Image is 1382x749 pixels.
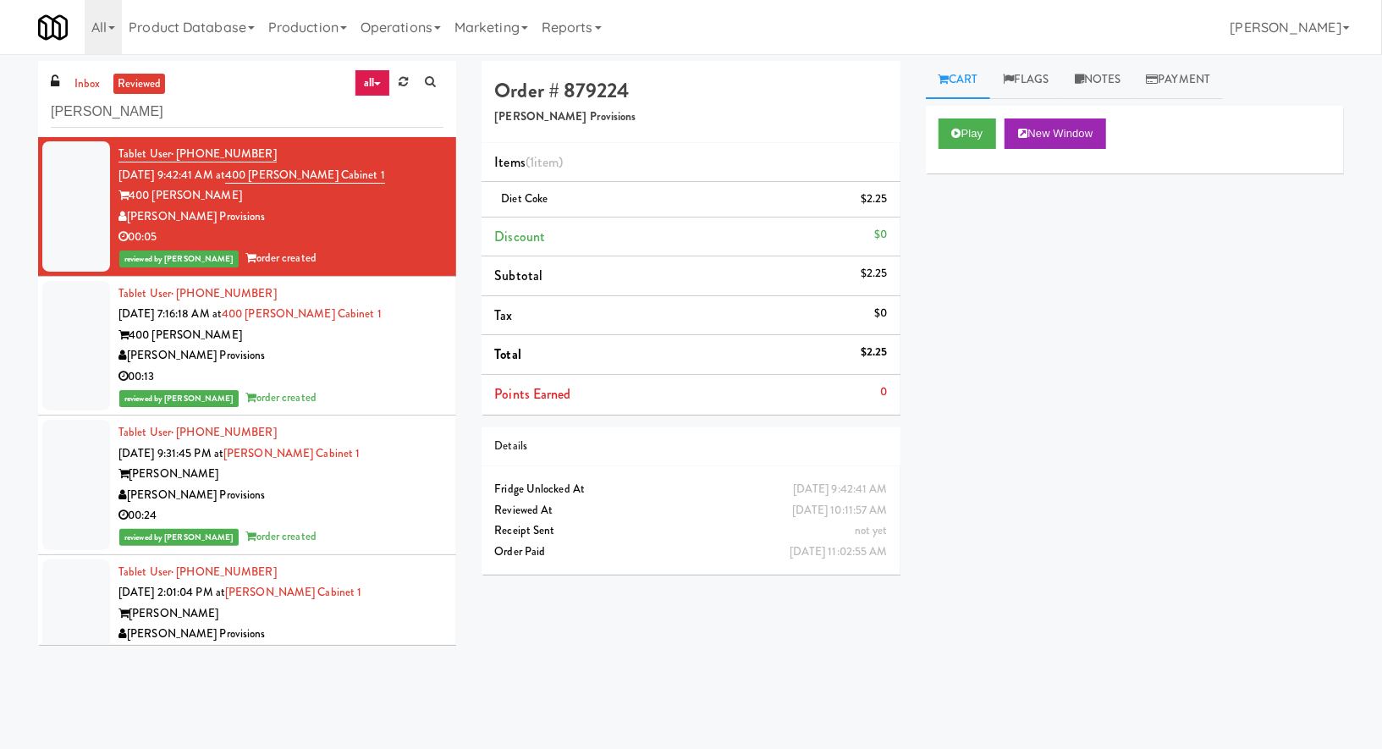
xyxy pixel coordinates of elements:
[222,306,382,322] a: 400 [PERSON_NAME] Cabinet 1
[494,479,887,500] div: Fridge Unlocked At
[792,500,888,521] div: [DATE] 10:11:57 AM
[793,479,888,500] div: [DATE] 9:42:41 AM
[119,529,239,546] span: reviewed by [PERSON_NAME]
[1133,61,1223,99] a: Payment
[534,152,559,172] ng-pluralize: item
[118,285,277,301] a: Tablet User· [PHONE_NUMBER]
[118,505,443,526] div: 00:24
[526,152,564,172] span: (1 )
[861,189,888,210] div: $2.25
[494,80,887,102] h4: Order # 879224
[38,137,456,277] li: Tablet User· [PHONE_NUMBER][DATE] 9:42:41 AM at400 [PERSON_NAME] Cabinet 1400 [PERSON_NAME][PERSO...
[223,445,360,461] a: [PERSON_NAME] Cabinet 1
[113,74,166,95] a: reviewed
[118,207,443,228] div: [PERSON_NAME] Provisions
[939,118,997,149] button: Play
[38,277,456,416] li: Tablet User· [PHONE_NUMBER][DATE] 7:16:18 AM at400 [PERSON_NAME] Cabinet 1400 [PERSON_NAME][PERSO...
[874,224,887,245] div: $0
[118,564,277,580] a: Tablet User· [PHONE_NUMBER]
[494,542,887,563] div: Order Paid
[494,344,521,364] span: Total
[51,96,443,128] input: Search vision orders
[118,485,443,506] div: [PERSON_NAME] Provisions
[861,263,888,284] div: $2.25
[246,250,317,266] span: order created
[171,424,277,440] span: · [PHONE_NUMBER]
[494,111,887,124] h5: [PERSON_NAME] Provisions
[881,382,888,403] div: 0
[38,13,68,42] img: Micromart
[118,345,443,366] div: [PERSON_NAME] Provisions
[118,325,443,346] div: 400 [PERSON_NAME]
[118,146,277,162] a: Tablet User· [PHONE_NUMBER]
[225,167,385,184] a: 400 [PERSON_NAME] Cabinet 1
[118,306,222,322] span: [DATE] 7:16:18 AM at
[171,564,277,580] span: · [PHONE_NUMBER]
[1062,61,1134,99] a: Notes
[246,528,317,544] span: order created
[494,152,563,172] span: Items
[225,584,361,600] a: [PERSON_NAME] Cabinet 1
[118,445,223,461] span: [DATE] 9:31:45 PM at
[790,542,888,563] div: [DATE] 11:02:55 AM
[494,384,570,404] span: Points Earned
[494,500,887,521] div: Reviewed At
[494,436,887,457] div: Details
[38,416,456,555] li: Tablet User· [PHONE_NUMBER][DATE] 9:31:45 PM at[PERSON_NAME] Cabinet 1[PERSON_NAME][PERSON_NAME] ...
[355,69,390,96] a: all
[118,167,225,183] span: [DATE] 9:42:41 AM at
[118,464,443,485] div: [PERSON_NAME]
[118,584,225,600] span: [DATE] 2:01:04 PM at
[926,61,991,99] a: Cart
[494,266,542,285] span: Subtotal
[855,522,888,538] span: not yet
[501,190,548,207] span: Diet Coke
[171,285,277,301] span: · [PHONE_NUMBER]
[246,389,317,405] span: order created
[38,555,456,695] li: Tablet User· [PHONE_NUMBER][DATE] 2:01:04 PM at[PERSON_NAME] Cabinet 1[PERSON_NAME][PERSON_NAME] ...
[118,624,443,645] div: [PERSON_NAME] Provisions
[119,390,239,407] span: reviewed by [PERSON_NAME]
[119,251,239,267] span: reviewed by [PERSON_NAME]
[1005,118,1106,149] button: New Window
[874,303,887,324] div: $0
[494,227,545,246] span: Discount
[118,227,443,248] div: 00:05
[171,146,277,162] span: · [PHONE_NUMBER]
[70,74,105,95] a: inbox
[118,603,443,625] div: [PERSON_NAME]
[118,185,443,207] div: 400 [PERSON_NAME]
[118,366,443,388] div: 00:13
[118,424,277,440] a: Tablet User· [PHONE_NUMBER]
[494,306,512,325] span: Tax
[990,61,1062,99] a: Flags
[494,520,887,542] div: Receipt Sent
[861,342,888,363] div: $2.25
